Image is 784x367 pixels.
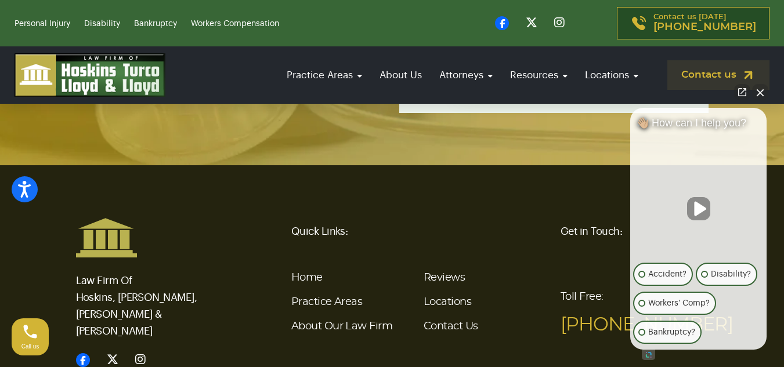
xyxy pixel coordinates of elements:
[561,217,709,245] h6: Get in Touch:
[630,117,767,135] div: 👋🏼 How can I help you?
[752,84,768,100] button: Close Intaker Chat Widget
[687,197,710,220] button: Unmute video
[648,267,687,281] p: Accident?
[84,20,120,28] a: Disability
[281,59,368,92] a: Practice Areas
[134,20,177,28] a: Bankruptcy
[711,267,751,281] p: Disability?
[15,53,165,97] img: logo
[648,296,710,310] p: Workers' Comp?
[291,321,392,332] a: About Our Law Firm
[617,7,769,39] a: Contact us [DATE][PHONE_NUMBER]
[291,297,362,307] a: Practice Areas
[291,217,547,245] h6: Quick Links:
[561,315,733,334] a: [PHONE_NUMBER]
[653,13,756,33] p: Contact us [DATE]
[76,258,224,340] p: Law Firm Of Hoskins, [PERSON_NAME], [PERSON_NAME] & [PERSON_NAME]
[734,84,750,100] a: Open direct chat
[76,217,137,258] img: Hoskins and Turco Logo
[191,20,279,28] a: Workers Compensation
[374,59,428,92] a: About Us
[504,59,573,92] a: Resources
[291,272,323,283] a: Home
[648,325,695,339] p: Bankruptcy?
[424,297,471,307] a: Locations
[667,60,769,90] a: Contact us
[424,321,478,332] a: Contact Us
[561,283,709,339] p: Toll Free:
[15,20,70,28] a: Personal Injury
[653,21,756,33] span: [PHONE_NUMBER]
[21,343,39,350] span: Call us
[642,350,655,360] a: Open intaker chat
[424,272,465,283] a: Reviews
[579,59,644,92] a: Locations
[433,59,498,92] a: Attorneys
